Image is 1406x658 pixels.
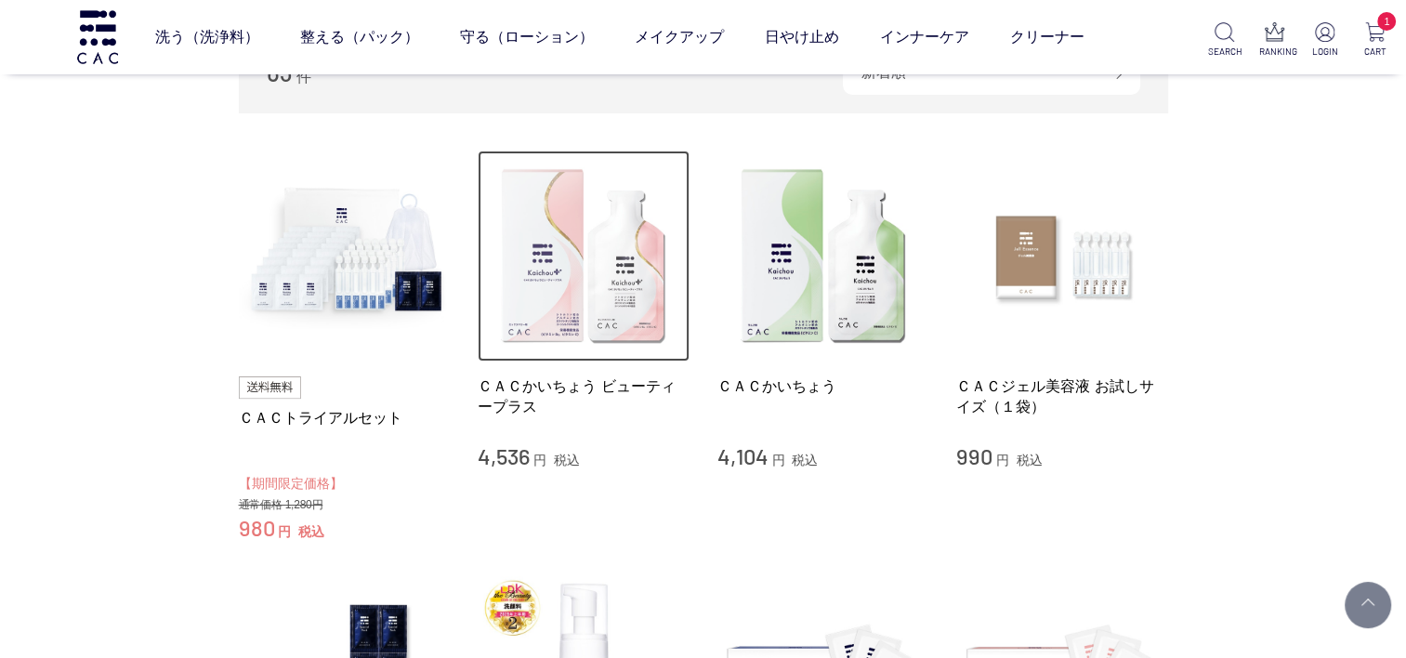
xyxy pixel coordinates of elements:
[1258,45,1291,59] p: RANKING
[239,151,451,362] img: ＣＡＣトライアルセット
[299,11,418,63] a: 整える（パック）
[1208,22,1241,59] a: SEARCH
[792,453,818,467] span: 税込
[1009,11,1084,63] a: クリーナー
[298,524,324,539] span: 税込
[879,11,968,63] a: インナーケア
[764,11,838,63] a: 日やけ止め
[634,11,723,63] a: メイクアップ
[533,453,546,467] span: 円
[239,376,302,399] img: 送料無料
[717,442,769,469] span: 4,104
[239,473,451,494] div: 【期間限定価格】
[717,376,929,396] a: ＣＡＣかいちょう
[278,524,291,539] span: 円
[1258,22,1291,59] a: RANKING
[239,498,451,513] div: 通常価格 1,280円
[1208,45,1241,59] p: SEARCH
[956,376,1168,416] a: ＣＡＣジェル美容液 お試しサイズ（１袋）
[74,10,121,63] img: logo
[239,408,451,428] a: ＣＡＣトライアルセット
[478,151,690,362] img: ＣＡＣかいちょう ビューティープラス
[1377,12,1396,31] span: 1
[478,442,530,469] span: 4,536
[239,514,275,541] span: 980
[1308,22,1341,59] a: LOGIN
[956,442,992,469] span: 990
[478,376,690,416] a: ＣＡＣかいちょう ビューティープラス
[771,453,784,467] span: 円
[996,453,1009,467] span: 円
[554,453,580,467] span: 税込
[1308,45,1341,59] p: LOGIN
[956,151,1168,362] img: ＣＡＣジェル美容液 お試しサイズ（１袋）
[459,11,593,63] a: 守る（ローション）
[154,11,258,63] a: 洗う（洗浄料）
[1359,22,1391,59] a: 1 CART
[717,151,929,362] img: ＣＡＣかいちょう
[1017,453,1043,467] span: 税込
[1359,45,1391,59] p: CART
